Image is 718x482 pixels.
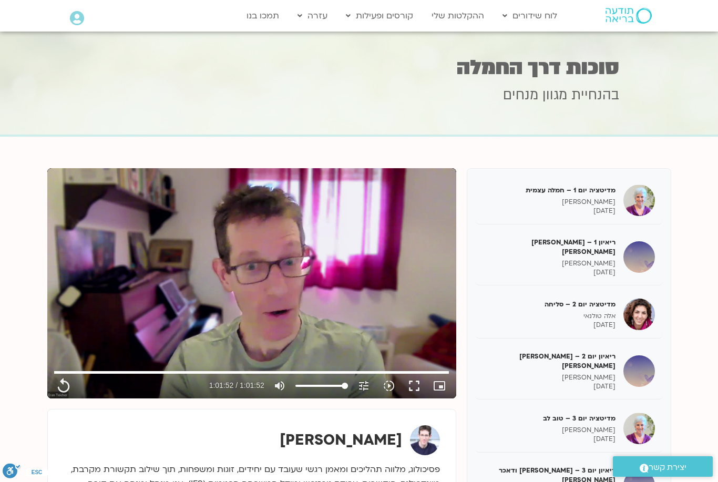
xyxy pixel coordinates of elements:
[649,460,686,475] span: יצירת קשר
[341,6,418,26] a: קורסים ופעילות
[483,382,616,391] p: [DATE]
[483,300,616,309] h5: מדיטציה יום 2 – סליחה
[483,312,616,321] p: אלה טולנאי
[623,241,655,273] img: ריאיון 1 – טארה בראך וכריסטין נף
[483,186,616,195] h5: מדיטציה יום 1 – חמלה עצמית
[623,299,655,330] img: מדיטציה יום 2 – סליחה
[280,430,402,450] strong: [PERSON_NAME]
[623,184,655,216] img: מדיטציה יום 1 – חמלה עצמית
[483,198,616,207] p: [PERSON_NAME]
[613,456,713,477] a: יצירת קשר
[497,6,562,26] a: לוח שידורים
[571,86,619,105] span: בהנחיית
[292,6,333,26] a: עזרה
[483,414,616,423] h5: מדיטציה יום 3 – טוב לב
[483,426,616,435] p: [PERSON_NAME]
[99,57,619,78] h1: סוכות דרך החמלה
[483,207,616,216] p: [DATE]
[483,352,616,371] h5: ריאיון יום 2 – [PERSON_NAME] [PERSON_NAME]
[483,268,616,277] p: [DATE]
[426,6,489,26] a: ההקלטות שלי
[623,413,655,444] img: מדיטציה יום 3 – טוב לב
[241,6,284,26] a: תמכו בנו
[410,425,440,455] img: ערן טייכר
[623,355,655,387] img: ריאיון יום 2 – טארה בראך ודן סיגל
[483,259,616,268] p: [PERSON_NAME]
[606,8,652,24] img: תודעה בריאה
[483,373,616,382] p: [PERSON_NAME]
[483,435,616,444] p: [DATE]
[483,321,616,330] p: [DATE]
[483,238,616,257] h5: ריאיון 1 – [PERSON_NAME] [PERSON_NAME]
